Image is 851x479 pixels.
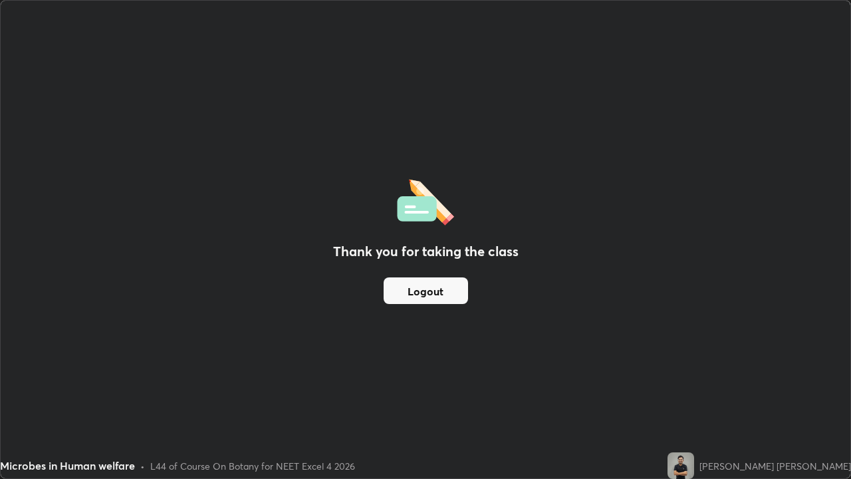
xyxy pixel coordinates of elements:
button: Logout [384,277,468,304]
div: L44 of Course On Botany for NEET Excel 4 2026 [150,459,355,473]
div: • [140,459,145,473]
img: offlineFeedback.1438e8b3.svg [397,175,454,226]
img: 3e079731d6954bf99f87b3e30aff4e14.jpg [668,452,694,479]
div: [PERSON_NAME] [PERSON_NAME] [699,459,851,473]
h2: Thank you for taking the class [333,241,519,261]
